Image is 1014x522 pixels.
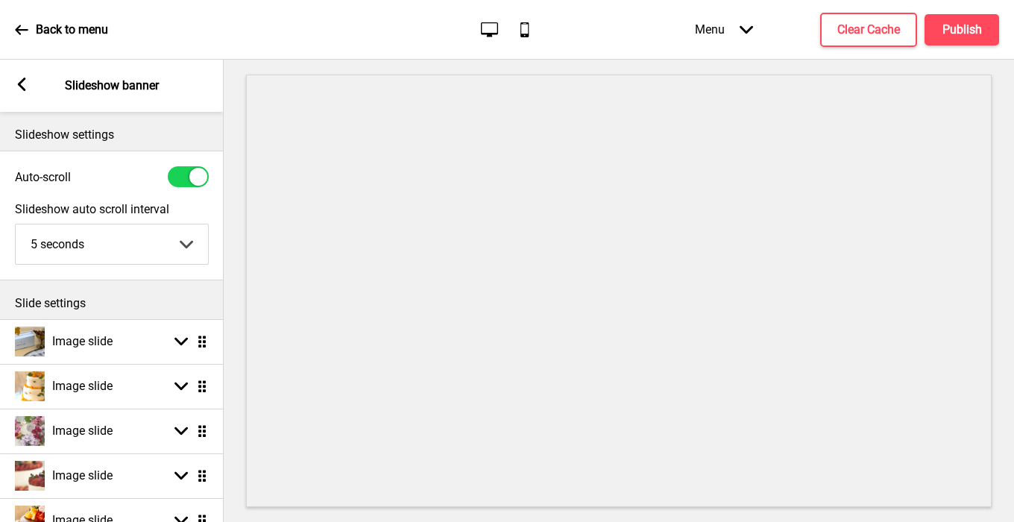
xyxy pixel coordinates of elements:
h4: Image slide [52,468,113,484]
p: Slide settings [15,295,209,312]
p: Slideshow banner [65,78,159,94]
h4: Image slide [52,378,113,394]
div: Menu [680,7,768,51]
h4: Image slide [52,333,113,350]
button: Publish [925,14,999,45]
label: Auto-scroll [15,170,71,184]
p: Back to menu [36,22,108,38]
h4: Publish [942,22,982,38]
h4: Image slide [52,423,113,439]
h4: Clear Cache [837,22,900,38]
a: Back to menu [15,10,108,50]
label: Slideshow auto scroll interval [15,202,209,216]
button: Clear Cache [820,13,917,47]
p: Slideshow settings [15,127,209,143]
